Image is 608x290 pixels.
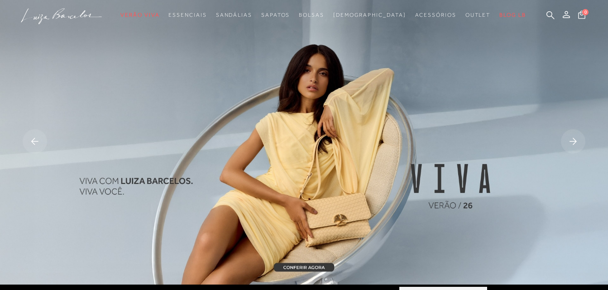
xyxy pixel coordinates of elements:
a: categoryNavScreenReaderText [415,7,456,23]
a: categoryNavScreenReaderText [299,7,324,23]
span: Essenciais [168,12,206,18]
a: categoryNavScreenReaderText [216,7,252,23]
a: categoryNavScreenReaderText [168,7,206,23]
span: Verão Viva [120,12,159,18]
a: categoryNavScreenReaderText [120,7,159,23]
span: BLOG LB [499,12,526,18]
span: Acessórios [415,12,456,18]
a: noSubCategoriesText [333,7,406,23]
a: categoryNavScreenReaderText [261,7,290,23]
span: 0 [582,9,589,15]
span: Sapatos [261,12,290,18]
button: 0 [575,10,588,22]
span: Bolsas [299,12,324,18]
span: Sandálias [216,12,252,18]
a: categoryNavScreenReaderText [465,7,491,23]
span: Outlet [465,12,491,18]
a: BLOG LB [499,7,526,23]
span: [DEMOGRAPHIC_DATA] [333,12,406,18]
